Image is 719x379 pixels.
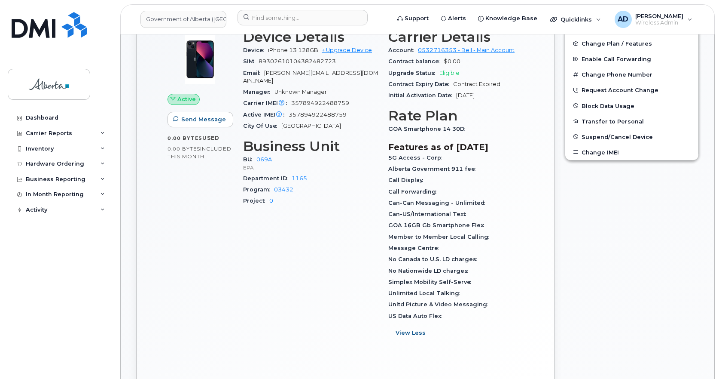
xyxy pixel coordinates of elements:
[565,114,698,129] button: Transfer to Personal
[174,34,226,85] img: image20231002-3703462-1ig824h.jpeg
[388,301,492,308] span: Unltd Picture & Video Messaging
[565,145,698,160] button: Change IMEI
[561,16,592,23] span: Quicklinks
[388,126,469,132] span: GOA Smartphone 14 30D
[388,81,453,87] span: Contract Expiry Date
[243,89,274,95] span: Manager
[439,70,460,76] span: Eligible
[582,56,651,62] span: Enable Call Forwarding
[243,123,281,129] span: City Of Use
[456,92,475,99] span: [DATE]
[243,111,289,118] span: Active IMEI
[635,12,683,19] span: [PERSON_NAME]
[289,111,347,118] span: 357894922488759
[268,47,318,53] span: iPhone 13 128GB
[259,58,336,65] span: 89302610104382482723
[388,222,488,228] span: GOA 16GB Gb Smartphone Flex
[565,51,698,67] button: Enable Call Forwarding
[388,188,441,195] span: Call Forwarding
[140,11,226,28] a: Government of Alberta (GOA)
[544,11,607,28] div: Quicklinks
[256,156,272,163] a: 069A
[388,279,475,285] span: Simplex Mobility Self-Serve
[243,29,378,45] h3: Device Details
[388,47,418,53] span: Account
[243,156,256,163] span: BU
[388,211,470,217] span: Can-US/International Text
[635,19,683,26] span: Wireless Admin
[388,200,489,206] span: Can-Can Messaging - Unlimited
[388,58,444,65] span: Contract balance
[388,142,523,152] h3: Features as of [DATE]
[582,40,652,47] span: Change Plan / Features
[292,175,307,182] a: 1165
[238,10,368,25] input: Find something...
[243,139,378,154] h3: Business Unit
[388,268,472,274] span: No Nationwide LD charges
[418,47,515,53] a: 0532716353 - Bell - Main Account
[391,10,435,27] a: Support
[243,47,268,53] span: Device
[396,329,426,337] span: View Less
[168,146,200,152] span: 0.00 Bytes
[181,115,226,123] span: Send Message
[388,177,427,183] span: Call Display
[243,175,292,182] span: Department ID
[388,70,439,76] span: Upgrade Status
[388,108,523,123] h3: Rate Plan
[281,123,341,129] span: [GEOGRAPHIC_DATA]
[448,14,466,23] span: Alerts
[177,95,196,103] span: Active
[565,98,698,114] button: Block Data Usage
[565,67,698,82] button: Change Phone Number
[322,47,372,53] a: + Upgrade Device
[168,135,202,141] span: 0.00 Bytes
[243,164,378,171] p: EPA
[388,92,456,99] span: Initial Activation Date
[609,11,698,28] div: Arunajith Daylath
[274,89,327,95] span: Unknown Manager
[243,70,378,84] span: [PERSON_NAME][EMAIL_ADDRESS][DOMAIN_NAME]
[582,133,653,140] span: Suspend/Cancel Device
[202,135,219,141] span: used
[388,256,481,262] span: No Canada to U.S. LD charges
[388,290,464,296] span: Unlimited Local Talking
[243,186,274,193] span: Program
[388,29,523,45] h3: Carrier Details
[274,186,293,193] a: 03432
[565,129,698,145] button: Suspend/Cancel Device
[453,81,500,87] span: Contract Expired
[243,197,269,204] span: Project
[168,112,233,127] button: Send Message
[243,58,259,65] span: SIM
[243,100,291,106] span: Carrier IMEI
[472,10,543,27] a: Knowledge Base
[388,325,433,341] button: View Less
[269,197,273,204] a: 0
[243,70,264,76] span: Email
[618,14,628,25] span: AD
[485,14,537,23] span: Knowledge Base
[388,245,443,251] span: Message Centre
[388,234,493,240] span: Member to Member Local Calling
[565,36,698,51] button: Change Plan / Features
[565,82,698,98] button: Request Account Change
[405,14,429,23] span: Support
[444,58,460,65] span: $0.00
[291,100,349,106] span: 357894922488759
[435,10,472,27] a: Alerts
[388,313,446,319] span: US Data Auto Flex
[388,166,480,172] span: Alberta Government 911 fee
[388,154,446,161] span: 5G Access - Corp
